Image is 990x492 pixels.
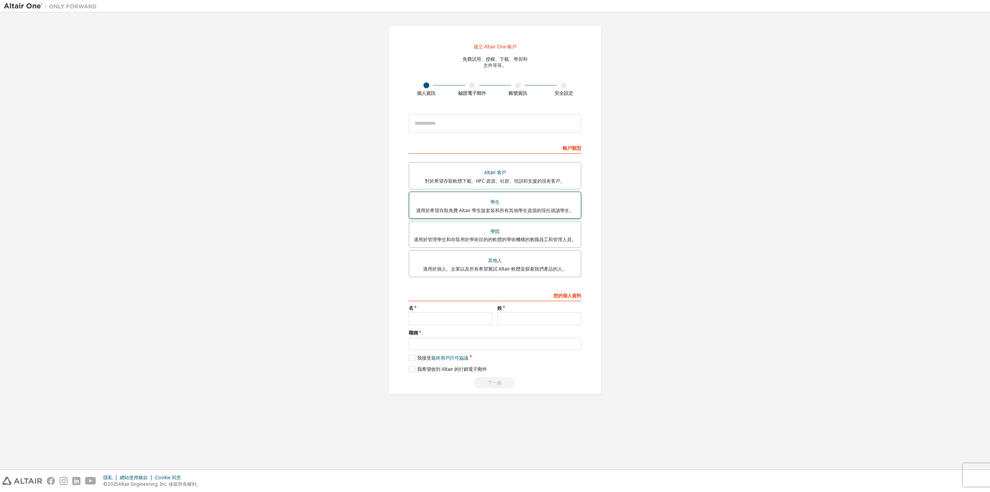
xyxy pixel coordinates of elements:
font: 個人資訊 [417,90,435,96]
font: 學院 [490,228,500,235]
img: 牽牛星一號 [4,2,101,10]
font: 我希望收到 Altair 的行銷電子郵件 [417,366,487,372]
font: 我接受 [417,355,431,361]
font: 最終用戶許可協議 [431,355,468,361]
img: instagram.svg [60,477,68,485]
font: 其他人 [488,257,502,264]
font: 驗證電子郵件 [458,90,486,96]
font: 建立 Altair One 帳戶 [474,43,517,50]
font: 帳戶類型 [563,145,581,151]
img: youtube.svg [85,477,96,485]
font: 2025 [108,481,118,487]
font: 對於希望存取軟體下載、HPC 資源、社群、培訓和支援的現有客戶。 [425,178,565,184]
font: 適用於管理學生和存取用於學術目的的軟體的學術機構的教職員工和管理人員。 [414,236,576,243]
img: altair_logo.svg [2,477,42,485]
font: 職稱 [409,329,418,336]
img: linkedin.svg [72,477,80,485]
font: 隱私 [103,474,113,481]
font: © [103,481,108,487]
img: facebook.svg [47,477,55,485]
font: 適用於希望存取免費 Altair 學生版套裝和所有其他學生資源的現任就讀學生。 [416,207,574,214]
font: 免費試用、授權、下載、學習和 [463,56,527,62]
font: Altair 客戶 [484,169,506,176]
font: 適用於個人、企業以及所有希望嘗試 Altair 軟體並探索我們產品的人。 [423,266,567,272]
font: 名 [409,305,413,311]
font: 帳號資訊 [509,90,527,96]
font: Cookie 同意 [155,474,181,481]
font: 姓 [497,305,502,311]
div: 閱讀並接受 EULA 以繼續 [409,377,581,389]
font: 學生 [490,199,500,205]
font: Altair Engineering, Inc. 保留所有權利。 [118,481,201,487]
font: 安全設定 [555,90,573,96]
font: 網站使用條款 [120,474,148,481]
font: 您的個人資料 [553,292,581,299]
font: 文件等等。 [483,62,507,69]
